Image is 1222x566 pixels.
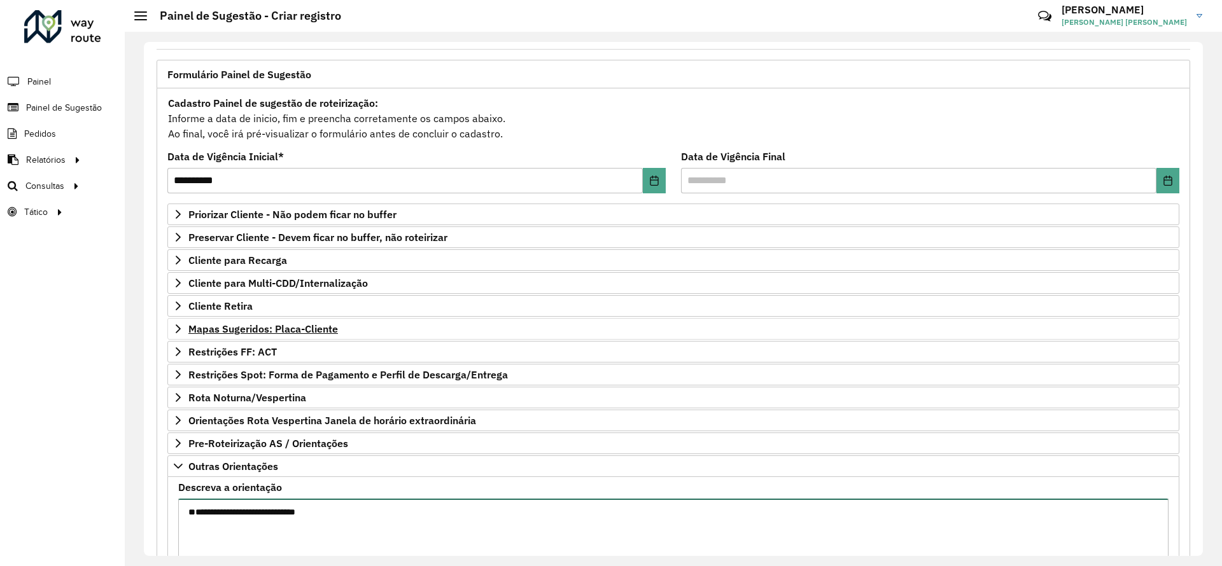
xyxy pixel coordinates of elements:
span: Consultas [25,179,64,193]
span: Orientações Rota Vespertina Janela de horário extraordinária [188,415,476,425]
span: Painel de Sugestão [26,101,102,114]
span: Pre-Roteirização AS / Orientações [188,438,348,448]
span: Relatórios [26,153,66,167]
span: Priorizar Cliente - Não podem ficar no buffer [188,209,397,219]
label: Data de Vigência Inicial [167,149,284,164]
span: Restrições FF: ACT [188,347,277,357]
a: Preservar Cliente - Devem ficar no buffer, não roteirizar [167,226,1179,248]
a: Cliente Retira [167,295,1179,317]
a: Mapas Sugeridos: Placa-Cliente [167,318,1179,340]
span: Painel [27,75,51,88]
span: Cliente Retira [188,301,253,311]
strong: Cadastro Painel de sugestão de roteirização: [168,97,378,109]
a: Restrições Spot: Forma de Pagamento e Perfil de Descarga/Entrega [167,364,1179,385]
span: Preservar Cliente - Devem ficar no buffer, não roteirizar [188,232,447,242]
a: Outras Orientações [167,455,1179,477]
button: Choose Date [643,168,666,193]
span: [PERSON_NAME] [PERSON_NAME] [1062,17,1187,28]
a: Cliente para Multi-CDD/Internalização [167,272,1179,294]
a: Priorizar Cliente - Não podem ficar no buffer [167,204,1179,225]
span: Tático [24,205,48,219]
h2: Painel de Sugestão - Criar registro [147,9,341,23]
span: Mapas Sugeridos: Placa-Cliente [188,324,338,334]
span: Pedidos [24,127,56,141]
a: Orientações Rota Vespertina Janela de horário extraordinária [167,410,1179,431]
a: Rota Noturna/Vespertina [167,387,1179,408]
span: Restrições Spot: Forma de Pagamento e Perfil de Descarga/Entrega [188,369,508,380]
span: Formulário Painel de Sugestão [167,69,311,79]
label: Data de Vigência Final [681,149,785,164]
button: Choose Date [1156,168,1179,193]
a: Restrições FF: ACT [167,341,1179,362]
span: Cliente para Multi-CDD/Internalização [188,278,368,288]
a: Pre-Roteirização AS / Orientações [167,432,1179,454]
a: Cliente para Recarga [167,249,1179,271]
div: Informe a data de inicio, fim e preencha corretamente os campos abaixo. Ao final, você irá pré-vi... [167,95,1179,142]
label: Descreva a orientação [178,480,282,495]
span: Cliente para Recarga [188,255,287,265]
h3: [PERSON_NAME] [1062,4,1187,16]
a: Contato Rápido [1031,3,1058,30]
span: Outras Orientações [188,461,278,471]
span: Rota Noturna/Vespertina [188,392,306,403]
